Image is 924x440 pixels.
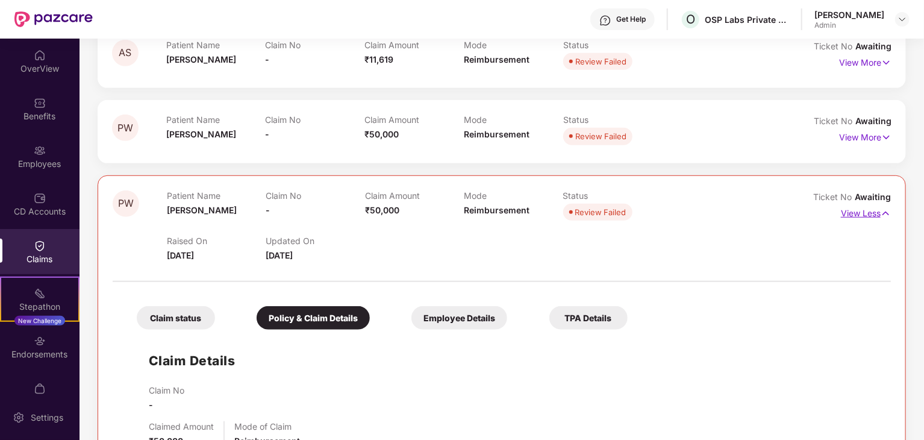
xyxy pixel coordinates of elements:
[117,123,133,133] span: PW
[266,250,293,260] span: [DATE]
[814,20,884,30] div: Admin
[34,145,46,157] img: svg+xml;base64,PHN2ZyBpZD0iRW1wbG95ZWVzIiB4bWxucz0iaHR0cDovL3d3dy53My5vcmcvMjAwMC9zdmciIHdpZHRoPS...
[881,131,891,144] img: svg+xml;base64,PHN2ZyB4bWxucz0iaHR0cDovL3d3dy53My5vcmcvMjAwMC9zdmciIHdpZHRoPSIxNyIgaGVpZ2h0PSIxNy...
[234,421,300,432] p: Mode of Claim
[364,40,464,50] p: Claim Amount
[855,116,891,126] span: Awaiting
[167,205,237,215] span: [PERSON_NAME]
[266,190,364,201] p: Claim No
[14,11,93,27] img: New Pazcare Logo
[119,48,132,58] span: AS
[167,190,266,201] p: Patient Name
[814,41,855,51] span: Ticket No
[365,190,464,201] p: Claim Amount
[575,55,626,68] div: Review Failed
[616,14,646,24] div: Get Help
[14,316,65,325] div: New Challenge
[464,40,563,50] p: Mode
[575,130,626,142] div: Review Failed
[27,412,67,424] div: Settings
[1,301,78,313] div: Stepathon
[266,236,364,246] p: Updated On
[166,54,236,64] span: [PERSON_NAME]
[575,206,626,218] div: Review Failed
[149,400,153,410] span: -
[814,116,855,126] span: Ticket No
[34,335,46,347] img: svg+xml;base64,PHN2ZyBpZD0iRW5kb3JzZW1lbnRzIiB4bWxucz0iaHR0cDovL3d3dy53My5vcmcvMjAwMC9zdmciIHdpZH...
[34,383,46,395] img: svg+xml;base64,PHN2ZyBpZD0iTXlfT3JkZXJzIiBkYXRhLW5hbWU9Ik15IE9yZGVycyIgeG1sbnM9Imh0dHA6Ly93d3cudz...
[464,54,529,64] span: Reimbursement
[464,205,529,215] span: Reimbursement
[364,54,393,64] span: ₹11,619
[411,306,507,330] div: Employee Details
[464,115,563,125] p: Mode
[13,412,25,424] img: svg+xml;base64,PHN2ZyBpZD0iU2V0dGluZy0yMHgyMCIgeG1sbnM9Imh0dHA6Ly93d3cudzMub3JnLzIwMDAvc3ZnIiB3aW...
[599,14,611,27] img: svg+xml;base64,PHN2ZyBpZD0iSGVscC0zMngzMiIgeG1sbnM9Imh0dHA6Ly93d3cudzMub3JnLzIwMDAvc3ZnIiB3aWR0aD...
[364,115,464,125] p: Claim Amount
[266,40,365,50] p: Claim No
[881,56,891,69] img: svg+xml;base64,PHN2ZyB4bWxucz0iaHR0cDovL3d3dy53My5vcmcvMjAwMC9zdmciIHdpZHRoPSIxNyIgaGVpZ2h0PSIxNy...
[705,14,789,25] div: OSP Labs Private Limited
[563,40,663,50] p: Status
[841,204,891,220] p: View Less
[166,115,266,125] p: Patient Name
[149,385,184,395] p: Claim No
[464,190,563,201] p: Mode
[266,129,270,139] span: -
[839,53,891,69] p: View More
[166,40,266,50] p: Patient Name
[563,115,663,125] p: Status
[34,240,46,252] img: svg+xml;base64,PHN2ZyBpZD0iQ2xhaW0iIHhtbG5zPSJodHRwOi8vd3d3LnczLm9yZy8yMDAwL3N2ZyIgd2lkdGg9IjIwIi...
[34,97,46,109] img: svg+xml;base64,PHN2ZyBpZD0iQmVuZWZpdHMiIHhtbG5zPSJodHRwOi8vd3d3LnczLm9yZy8yMDAwL3N2ZyIgd2lkdGg9Ij...
[34,288,46,300] img: svg+xml;base64,PHN2ZyB4bWxucz0iaHR0cDovL3d3dy53My5vcmcvMjAwMC9zdmciIHdpZHRoPSIyMSIgaGVpZ2h0PSIyMC...
[464,129,529,139] span: Reimbursement
[257,306,370,330] div: Policy & Claim Details
[839,128,891,144] p: View More
[137,306,215,330] div: Claim status
[34,192,46,204] img: svg+xml;base64,PHN2ZyBpZD0iQ0RfQWNjb3VudHMiIGRhdGEtbmFtZT0iQ0QgQWNjb3VudHMiIHhtbG5zPSJodHRwOi8vd3...
[814,9,884,20] div: [PERSON_NAME]
[686,12,695,27] span: O
[266,54,270,64] span: -
[897,14,907,24] img: svg+xml;base64,PHN2ZyBpZD0iRHJvcGRvd24tMzJ4MzIiIHhtbG5zPSJodHRwOi8vd3d3LnczLm9yZy8yMDAwL3N2ZyIgd2...
[266,205,270,215] span: -
[813,192,855,202] span: Ticket No
[881,207,891,220] img: svg+xml;base64,PHN2ZyB4bWxucz0iaHR0cDovL3d3dy53My5vcmcvMjAwMC9zdmciIHdpZHRoPSIxNyIgaGVpZ2h0PSIxNy...
[167,236,266,246] p: Raised On
[563,190,662,201] p: Status
[365,205,399,215] span: ₹50,000
[167,250,194,260] span: [DATE]
[549,306,628,330] div: TPA Details
[364,129,399,139] span: ₹50,000
[118,198,134,209] span: PW
[166,129,236,139] span: [PERSON_NAME]
[34,49,46,61] img: svg+xml;base64,PHN2ZyBpZD0iSG9tZSIgeG1sbnM9Imh0dHA6Ly93d3cudzMub3JnLzIwMDAvc3ZnIiB3aWR0aD0iMjAiIG...
[149,351,236,371] h1: Claim Details
[855,41,891,51] span: Awaiting
[149,421,214,432] p: Claimed Amount
[855,192,891,202] span: Awaiting
[266,115,365,125] p: Claim No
